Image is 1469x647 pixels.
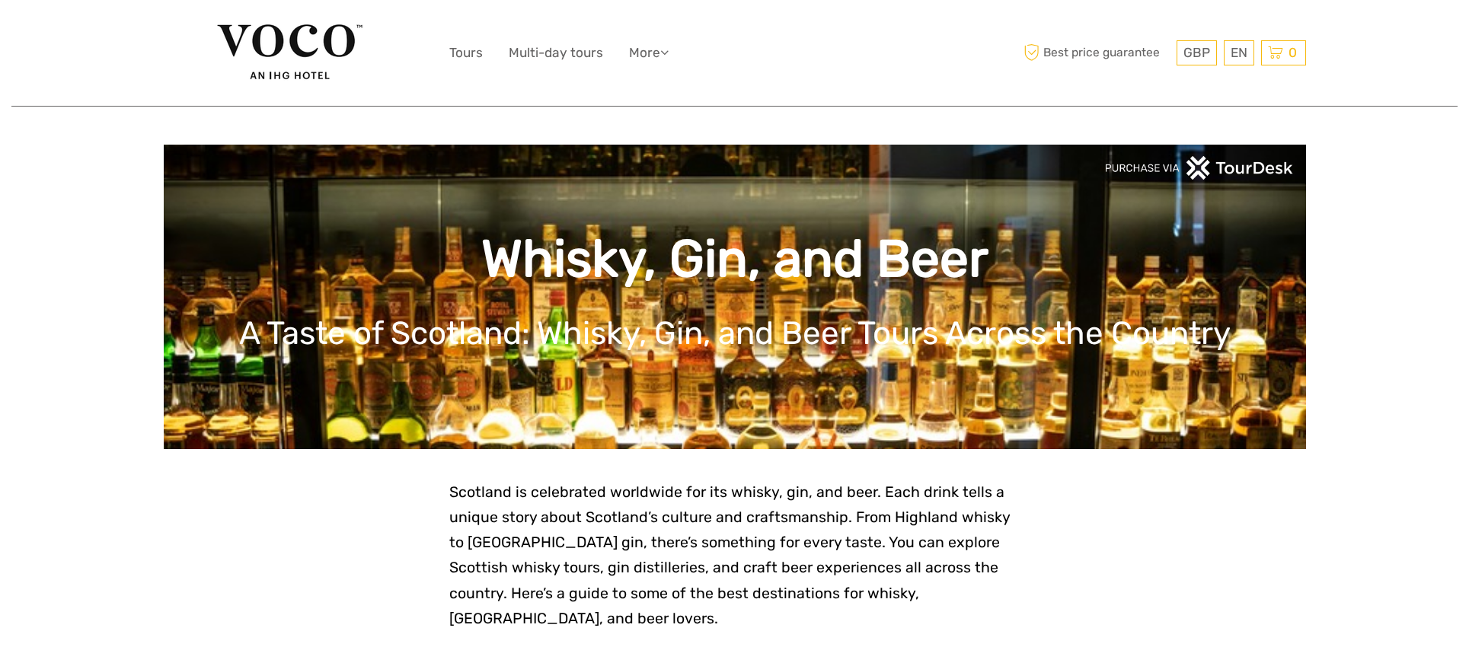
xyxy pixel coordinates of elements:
a: Multi-day tours [509,42,603,64]
div: EN [1224,40,1254,65]
a: Tours [449,42,483,64]
img: 2351-3db78779-5b4c-4a66-84b1-85ae754ee32d_logo_big.jpg [206,14,374,92]
span: Best price guarantee [1020,40,1173,65]
a: More [629,42,669,64]
h1: Whisky, Gin, and Beer [187,228,1283,290]
span: 0 [1286,45,1299,60]
img: PurchaseViaTourDeskwhite.png [1104,156,1295,180]
h1: A Taste of Scotland: Whisky, Gin, and Beer Tours Across the Country [187,314,1283,352]
span: GBP [1183,45,1210,60]
span: Scotland is celebrated worldwide for its whisky, gin, and beer. Each drink tells a unique story a... [449,483,1010,627]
